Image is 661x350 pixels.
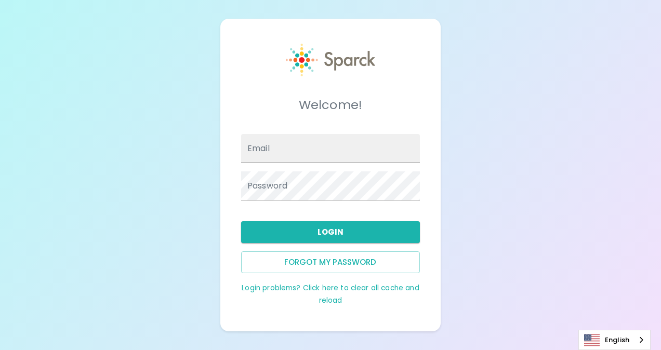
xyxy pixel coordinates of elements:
[241,221,420,243] button: Login
[241,251,420,273] button: Forgot my password
[241,97,420,113] h5: Welcome!
[578,330,651,350] div: Language
[242,283,419,305] a: Login problems? Click here to clear all cache and reload
[286,44,375,76] img: Sparck logo
[578,330,651,350] aside: Language selected: English
[579,330,650,349] a: English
